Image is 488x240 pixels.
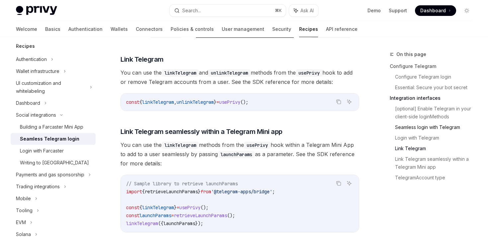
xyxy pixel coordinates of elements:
span: launchParams [139,212,171,218]
span: usePrivy [179,205,201,210]
a: Demo [367,7,381,14]
span: linkTelegram [142,99,174,105]
span: (); [201,205,208,210]
a: Configure Telegram [390,61,477,72]
span: retrieveLaunchParams [145,189,198,195]
code: 'telegram' [150,31,182,38]
a: Link Telegram [395,143,477,154]
div: Authentication [16,55,47,63]
span: Link Telegram [121,55,164,64]
div: Mobile [16,195,31,203]
div: Seamless Telegram login [20,135,79,143]
span: On this page [396,50,426,58]
div: Solana [16,230,31,238]
a: Welcome [16,21,37,37]
button: Copy the contents from the code block [334,97,343,106]
span: { [139,205,142,210]
span: Ask AI [300,7,314,14]
span: unlinkTelegram [177,99,214,105]
span: from [201,189,211,195]
span: (); [240,99,248,105]
div: Building a Farcaster Mini App [20,123,83,131]
span: Dashboard [420,7,446,14]
a: Login with Farcaster [11,145,96,157]
code: PrivyProvider [311,31,351,38]
span: } [174,205,177,210]
button: Ask AI [289,5,318,17]
a: Security [272,21,291,37]
a: Basics [45,21,60,37]
img: light logo [16,6,57,15]
div: Wallet infrastructure [16,67,59,75]
a: Integration interfaces [390,93,477,103]
span: = [171,212,174,218]
a: Link Telegram seamlessly within a Telegram Mini app [395,154,477,172]
div: EVM [16,218,26,226]
code: launchParams [218,151,255,158]
div: Login with Farcaster [20,147,64,155]
a: [optional] Enable Telegram in your client-side loginMethods [395,103,477,122]
div: Social integrations [16,111,56,119]
a: User management [222,21,264,37]
button: Copy the contents from the code block [334,179,343,188]
span: const [126,205,139,210]
code: linkTelegram [162,69,199,77]
code: usePrivy [244,142,271,149]
a: Essential: Secure your bot secret [395,82,477,93]
a: Seamless Telegram login [11,133,96,145]
a: Authentication [68,21,103,37]
span: '@telegram-apps/bridge' [211,189,272,195]
span: usePrivy [219,99,240,105]
span: }); [195,220,203,226]
span: ; [272,189,275,195]
span: linkTelegram [126,220,158,226]
span: = [216,99,219,105]
code: linkTelegram [162,142,199,149]
span: ⌘ K [275,8,282,13]
a: Support [389,7,407,14]
span: (); [227,212,235,218]
a: Policies & controls [171,21,214,37]
span: Link Telegram seamlessly within a Telegram Mini app [121,127,283,136]
a: Seamless login with Telegram [395,122,477,133]
span: import [126,189,142,195]
div: Dashboard [16,99,40,107]
span: ({ [158,220,163,226]
a: Wallets [111,21,128,37]
a: configuring login methods client-side [196,31,294,38]
div: Writing to [GEOGRAPHIC_DATA] [20,159,89,167]
code: usePrivy [296,69,322,77]
span: } [214,99,216,105]
span: const [126,212,139,218]
a: Connectors [136,21,163,37]
span: = [177,205,179,210]
button: Search...⌘K [170,5,285,17]
span: linkTelegram [142,205,174,210]
span: , [174,99,177,105]
div: Tooling [16,207,33,214]
button: Ask AI [345,179,354,188]
span: { [142,189,145,195]
div: UI customization and whitelabeling [16,79,86,95]
span: } [198,189,201,195]
a: Configure Telegram login [395,72,477,82]
button: Toggle dark mode [461,5,472,16]
span: You can use the methods from the hook within a Telegram Mini App to add to a user seamlessly by p... [121,140,359,168]
div: Payments and gas sponsorship [16,171,84,179]
a: Login with Telegram [395,133,477,143]
a: Building a Farcaster Mini App [11,121,96,133]
div: Trading integrations [16,183,60,191]
a: Recipes [299,21,318,37]
div: Search... [182,7,201,15]
span: You can use the and methods from the hook to add or remove Telegram accounts from a user. See the... [121,68,359,87]
span: { [139,99,142,105]
span: launchParams [163,220,195,226]
a: Dashboard [415,5,456,16]
span: const [126,99,139,105]
span: // Sample library to retrieve launchParams [126,181,238,187]
a: API reference [326,21,358,37]
button: Ask AI [345,97,354,106]
a: Writing to [GEOGRAPHIC_DATA] [11,157,96,169]
code: unlinkTelegram [208,69,251,77]
span: retrieveLaunchParams [174,212,227,218]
